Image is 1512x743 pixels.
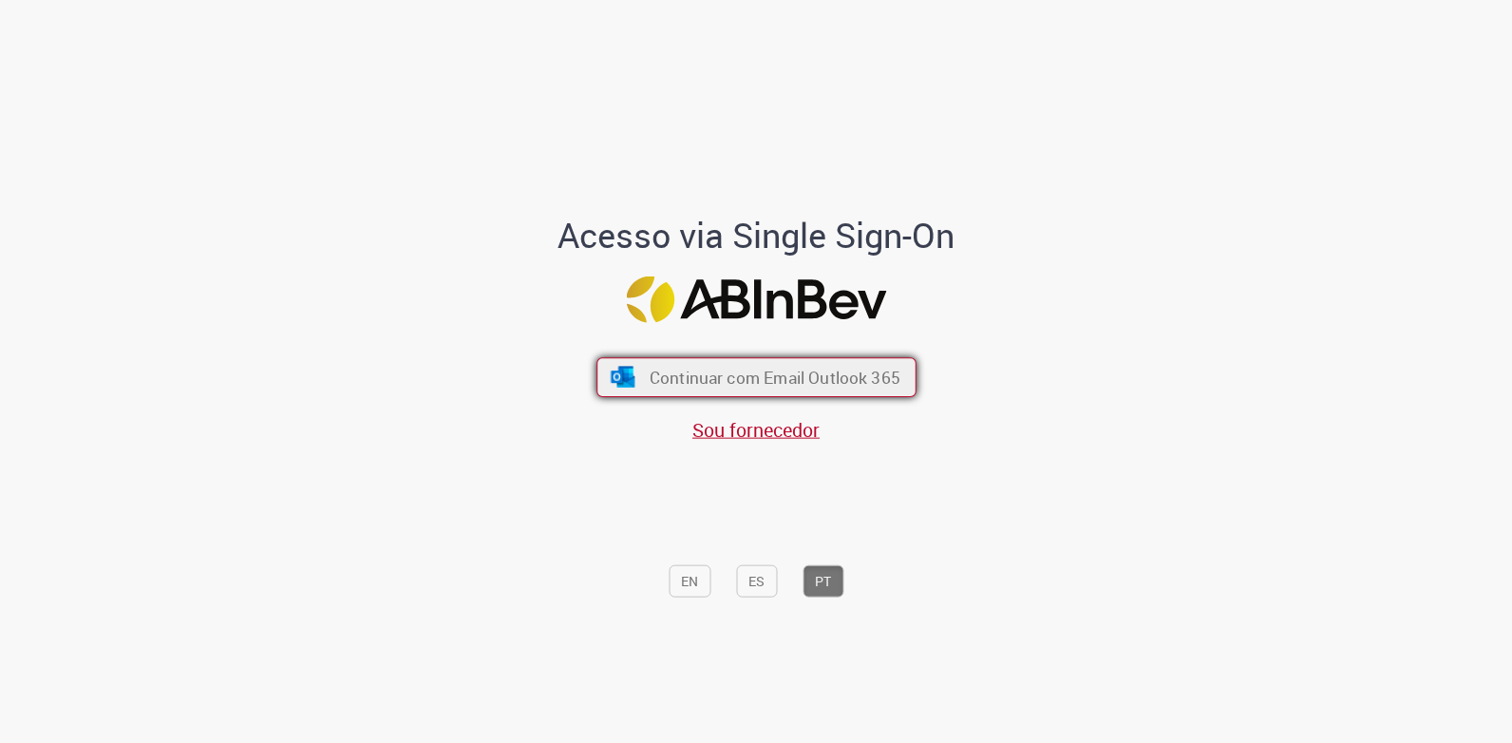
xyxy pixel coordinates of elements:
button: EN [669,565,710,598]
img: Logo ABInBev [626,276,886,323]
button: ES [736,565,777,598]
h1: Acesso via Single Sign-On [493,216,1020,254]
button: PT [803,565,843,598]
button: ícone Azure/Microsoft 360 Continuar com Email Outlook 365 [596,357,917,397]
span: Continuar com Email Outlook 365 [649,366,899,388]
a: Sou fornecedor [692,417,820,443]
img: ícone Azure/Microsoft 360 [609,367,636,388]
